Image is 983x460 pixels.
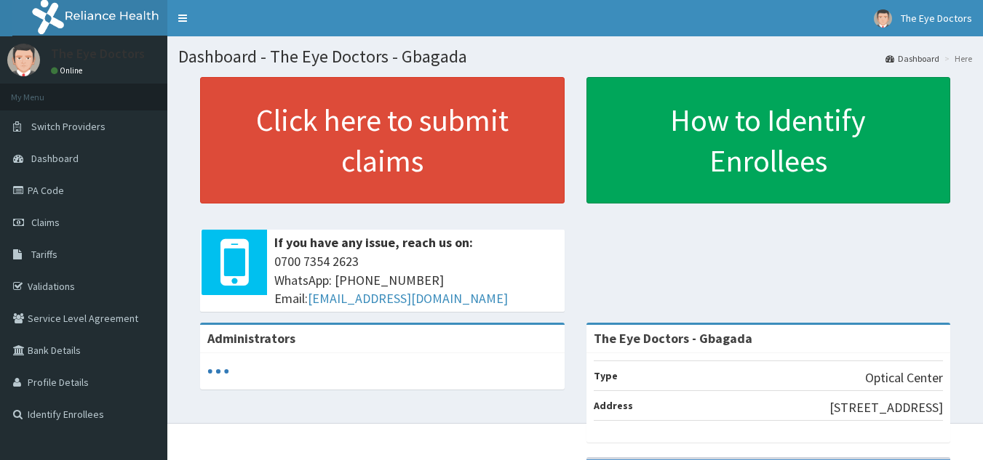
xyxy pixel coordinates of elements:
img: User Image [7,44,40,76]
span: 0700 7354 2623 WhatsApp: [PHONE_NUMBER] Email: [274,252,557,308]
a: Dashboard [886,52,939,65]
a: Click here to submit claims [200,77,565,203]
b: Type [594,369,618,382]
a: Online [51,65,86,76]
a: How to Identify Enrollees [586,77,951,203]
h1: Dashboard - The Eye Doctors - Gbagada [178,47,972,66]
a: [EMAIL_ADDRESS][DOMAIN_NAME] [308,290,508,307]
p: Optical Center [865,368,943,387]
span: The Eye Doctors [901,12,972,25]
svg: audio-loading [207,360,229,382]
strong: The Eye Doctors - Gbagada [594,330,752,347]
span: Claims [31,216,60,229]
p: The Eye Doctors [51,47,145,60]
b: Administrators [207,330,295,347]
li: Here [941,52,972,65]
span: Dashboard [31,152,79,165]
b: If you have any issue, reach us on: [274,234,473,251]
b: Address [594,399,633,412]
img: User Image [874,9,892,28]
p: [STREET_ADDRESS] [829,398,943,417]
span: Tariffs [31,248,57,261]
span: Switch Providers [31,120,106,133]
